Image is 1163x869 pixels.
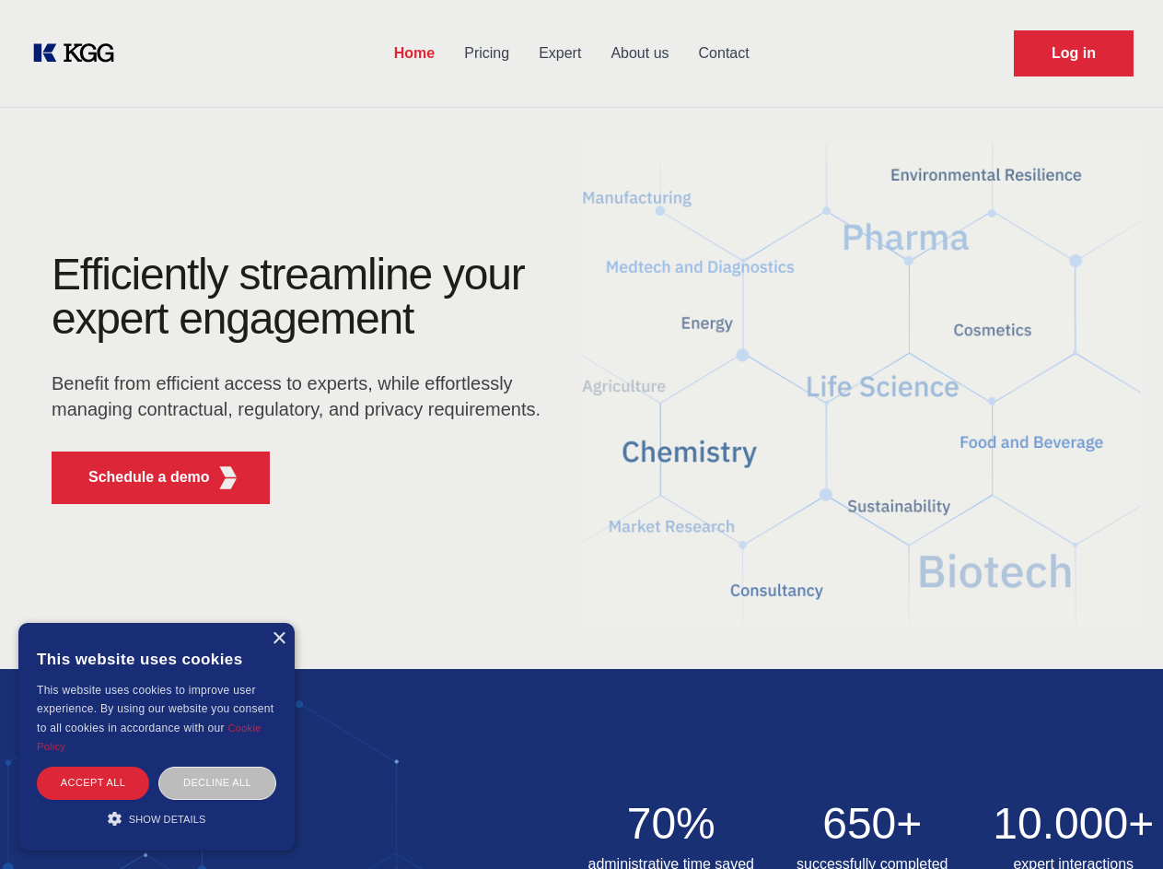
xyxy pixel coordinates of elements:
div: Show details [37,809,276,828]
a: Pricing [449,29,524,77]
a: About us [596,29,683,77]
a: Cookie Policy [37,722,262,752]
div: Close [272,632,285,646]
a: Expert [524,29,596,77]
a: Request Demo [1014,30,1134,76]
span: Show details [129,814,206,825]
button: Schedule a demoKGG Fifth Element RED [52,452,270,504]
div: Decline all [158,767,276,799]
h1: Efficiently streamline your expert engagement [52,252,552,341]
iframe: Chat Widget [1071,781,1163,869]
div: This website uses cookies [37,637,276,681]
a: Home [379,29,449,77]
img: KGG Fifth Element RED [216,466,239,489]
a: KOL Knowledge Platform: Talk to Key External Experts (KEE) [29,39,129,68]
p: Schedule a demo [88,466,210,488]
a: Contact [684,29,764,77]
div: Accept all [37,767,149,799]
span: This website uses cookies to improve user experience. By using our website you consent to all coo... [37,684,273,734]
img: KGG Fifth Element RED [582,120,1142,651]
h2: 650+ [783,802,962,846]
h2: 70% [582,802,762,846]
p: Benefit from efficient access to experts, while effortlessly managing contractual, regulatory, an... [52,370,552,422]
